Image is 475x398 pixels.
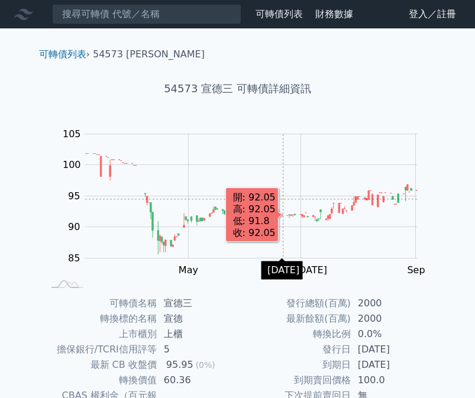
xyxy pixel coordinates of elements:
[68,190,80,202] tspan: 95
[44,373,157,388] td: 轉換價值
[238,311,351,326] td: 最新餘額(百萬)
[44,342,157,357] td: 擔保銀行/TCRI信用評等
[238,373,351,388] td: 到期賣回價格
[351,326,432,342] td: 0.0%
[157,311,238,326] td: 宣德
[63,159,81,170] tspan: 100
[256,8,303,20] a: 可轉債列表
[351,373,432,388] td: 100.0
[407,264,425,276] tspan: Sep
[157,342,238,357] td: 5
[238,326,351,342] td: 轉換比例
[39,47,90,62] li: ›
[315,8,353,20] a: 財務數據
[351,296,432,311] td: 2000
[351,357,432,373] td: [DATE]
[44,357,157,373] td: 最新 CB 收盤價
[63,128,81,140] tspan: 105
[164,357,196,373] div: 95.95
[44,311,157,326] td: 轉換標的名稱
[157,296,238,311] td: 宣德三
[52,4,241,24] input: 搜尋可轉債 代號／名稱
[238,357,351,373] td: 到期日
[196,360,215,370] span: (0%)
[238,342,351,357] td: 發行日
[351,342,432,357] td: [DATE]
[179,264,198,276] tspan: May
[238,296,351,311] td: 發行總額(百萬)
[157,326,238,342] td: 上櫃
[44,296,157,311] td: 可轉債名稱
[39,48,86,60] a: 可轉債列表
[30,80,446,97] h1: 54573 宣德三 可轉債詳細資訊
[57,128,435,276] g: Chart
[157,373,238,388] td: 60.36
[44,326,157,342] td: 上市櫃別
[399,5,466,24] a: 登入／註冊
[68,221,80,232] tspan: 90
[295,264,327,276] tspan: [DATE]
[351,311,432,326] td: 2000
[68,253,80,264] tspan: 85
[93,47,205,62] li: 54573 [PERSON_NAME]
